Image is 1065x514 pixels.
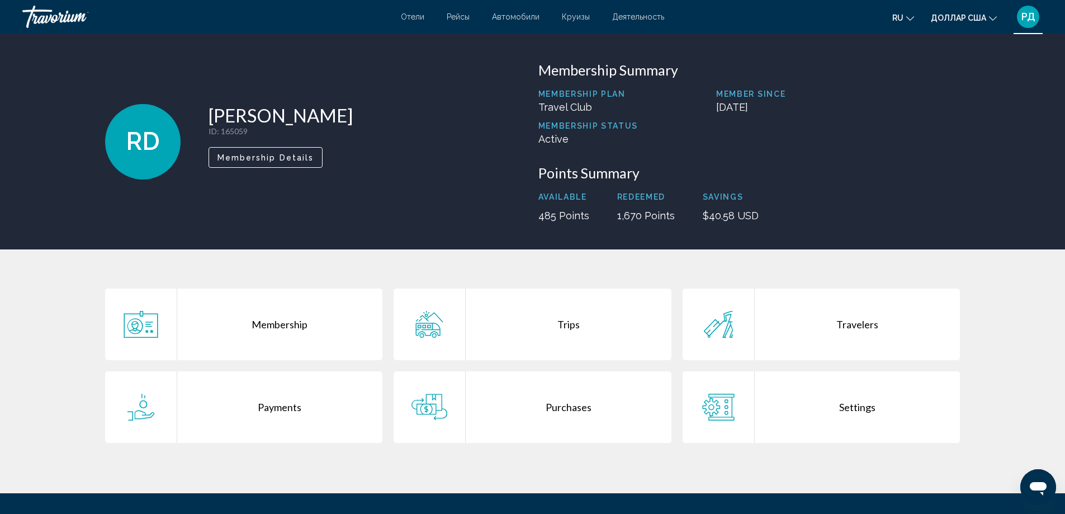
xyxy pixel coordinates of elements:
div: Purchases [466,371,671,443]
button: Изменить язык [892,10,914,26]
a: Purchases [394,371,671,443]
p: : 165059 [209,126,353,136]
a: Payments [105,371,383,443]
font: доллар США [931,13,986,22]
a: Membership [105,289,383,360]
iframe: Кнопка запуска окна обмена сообщениями [1020,469,1056,505]
p: Redeemed [617,192,675,201]
p: Membership Status [538,121,638,130]
a: Отели [401,12,424,21]
button: Изменить валюту [931,10,997,26]
div: Payments [177,371,383,443]
p: Member Since [716,89,960,98]
font: РД [1021,11,1035,22]
p: Active [538,133,638,145]
font: ru [892,13,903,22]
p: Travel Club [538,101,638,113]
a: Автомобили [492,12,539,21]
p: 485 Points [538,210,589,221]
p: $40.58 USD [703,210,759,221]
a: Травориум [22,6,390,28]
span: RD [126,127,160,156]
a: Travelers [683,289,960,360]
h3: Membership Summary [538,62,960,78]
span: ID [209,126,217,136]
p: 1,670 Points [617,210,675,221]
h1: [PERSON_NAME] [209,104,353,126]
p: Available [538,192,589,201]
p: Membership Plan [538,89,638,98]
p: Savings [703,192,759,201]
a: Деятельность [612,12,664,21]
a: Membership Details [209,150,323,162]
p: [DATE] [716,101,960,113]
div: Membership [177,289,383,360]
div: Settings [755,371,960,443]
a: Рейсы [447,12,470,21]
a: Круизы [562,12,590,21]
a: Trips [394,289,671,360]
button: Меню пользователя [1014,5,1043,29]
span: Membership Details [217,153,314,162]
a: Settings [683,371,960,443]
h3: Points Summary [538,164,960,181]
div: Travelers [755,289,960,360]
div: Trips [466,289,671,360]
button: Membership Details [209,147,323,168]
